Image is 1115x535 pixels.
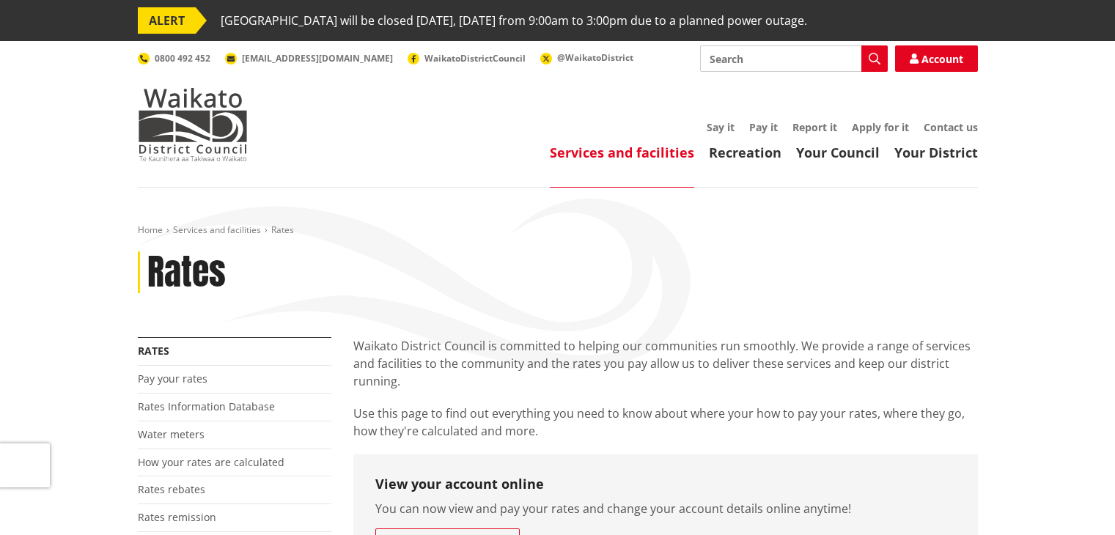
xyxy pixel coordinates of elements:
span: ALERT [138,7,196,34]
p: You can now view and pay your rates and change your account details online anytime! [375,500,956,517]
img: Waikato District Council - Te Kaunihera aa Takiwaa o Waikato [138,88,248,161]
input: Search input [700,45,888,72]
span: WaikatoDistrictCouncil [424,52,526,64]
span: Rates [271,224,294,236]
a: Rates remission [138,510,216,524]
a: Apply for it [852,120,909,134]
a: Water meters [138,427,205,441]
a: Home [138,224,163,236]
a: Pay it [749,120,778,134]
a: Your District [894,144,978,161]
a: WaikatoDistrictCouncil [408,52,526,64]
span: [EMAIL_ADDRESS][DOMAIN_NAME] [242,52,393,64]
a: How your rates are calculated [138,455,284,469]
a: Rates [138,344,169,358]
a: Contact us [924,120,978,134]
a: Rates rebates [138,482,205,496]
a: [EMAIL_ADDRESS][DOMAIN_NAME] [225,52,393,64]
p: Waikato District Council is committed to helping our communities run smoothly. We provide a range... [353,337,978,390]
a: Pay your rates [138,372,207,385]
a: Services and facilities [550,144,694,161]
nav: breadcrumb [138,224,978,237]
a: Say it [707,120,735,134]
p: Use this page to find out everything you need to know about where your how to pay your rates, whe... [353,405,978,440]
a: Account [895,45,978,72]
span: 0800 492 452 [155,52,210,64]
a: Report it [792,120,837,134]
span: [GEOGRAPHIC_DATA] will be closed [DATE], [DATE] from 9:00am to 3:00pm due to a planned power outage. [221,7,807,34]
a: Services and facilities [173,224,261,236]
h1: Rates [147,251,226,294]
a: Your Council [796,144,880,161]
a: Rates Information Database [138,399,275,413]
a: @WaikatoDistrict [540,51,633,64]
a: Recreation [709,144,781,161]
h3: View your account online [375,476,956,492]
a: 0800 492 452 [138,52,210,64]
span: @WaikatoDistrict [557,51,633,64]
